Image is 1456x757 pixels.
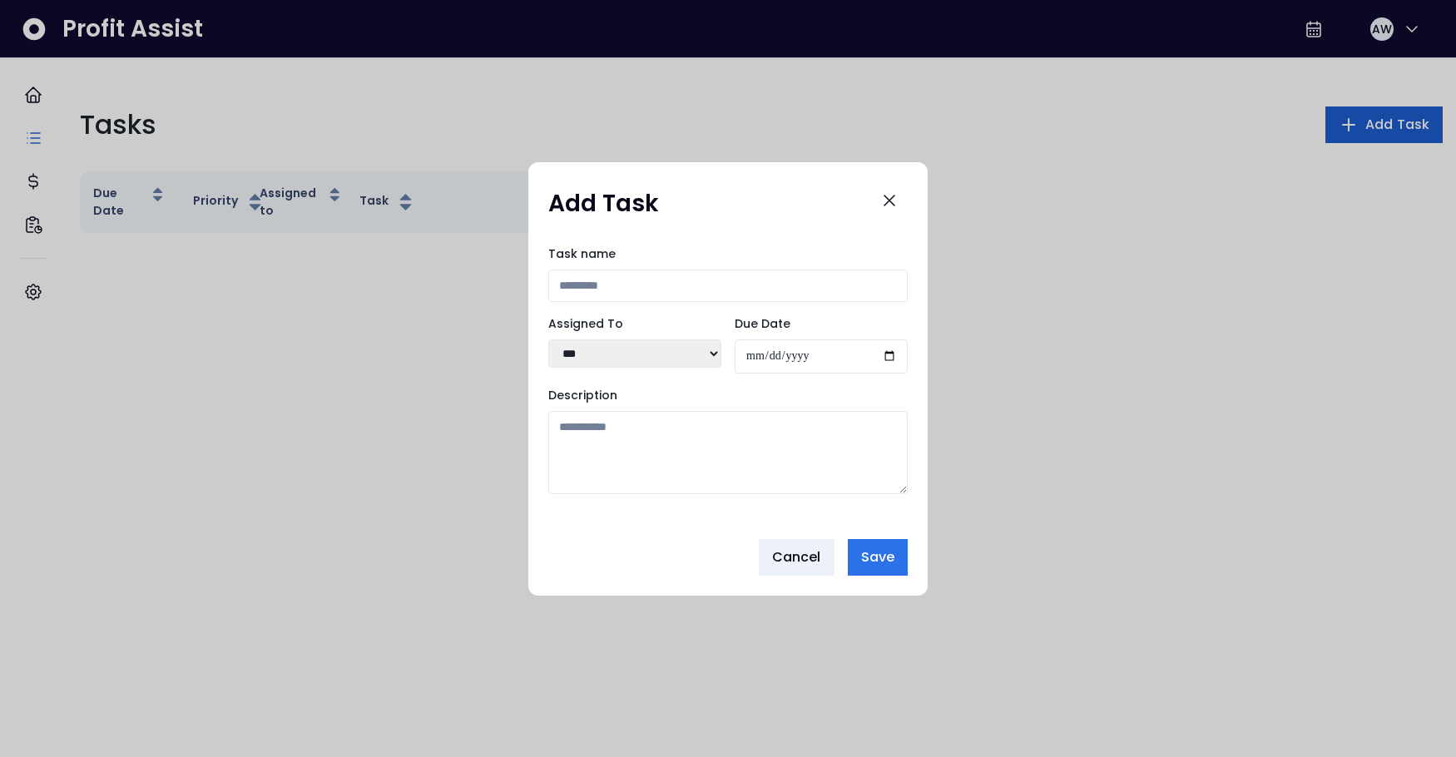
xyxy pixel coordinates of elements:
span: Cancel [772,547,821,567]
button: Save [848,539,908,576]
label: Task name [548,245,908,263]
label: Assigned To [548,315,721,333]
button: Cancel [759,539,834,576]
label: Description [548,387,908,404]
h1: Add Task [548,189,659,219]
span: Save [861,547,894,567]
label: Due Date [735,315,908,333]
button: Close [871,182,908,219]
